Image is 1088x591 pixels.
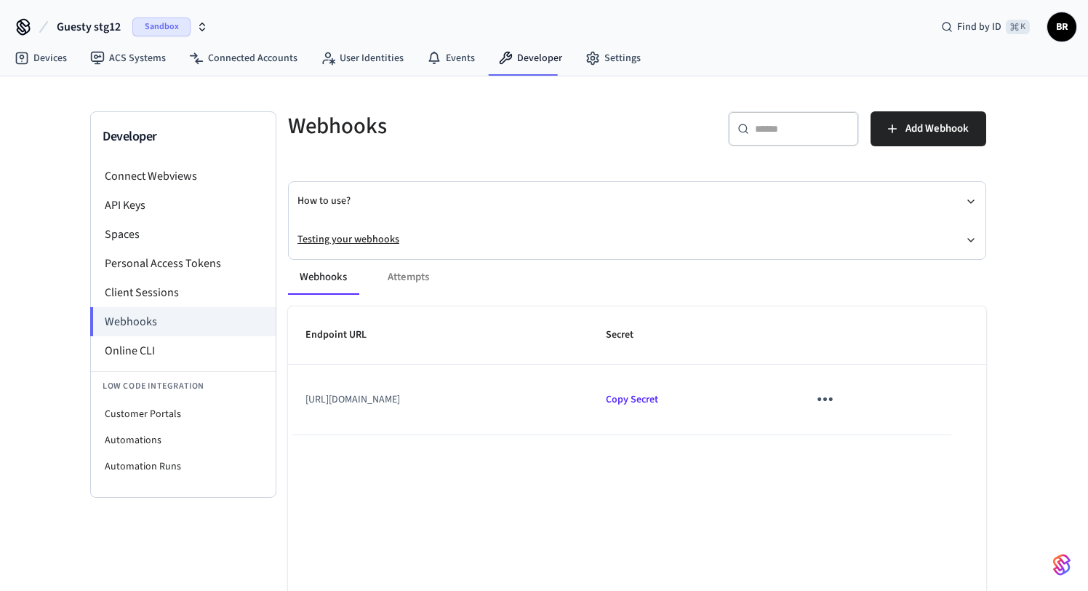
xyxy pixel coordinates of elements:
[103,127,264,147] h3: Developer
[91,191,276,220] li: API Keys
[288,111,628,141] h5: Webhooks
[487,45,574,71] a: Developer
[1006,20,1030,34] span: ⌘ K
[90,307,276,336] li: Webhooks
[1047,12,1076,41] button: BR
[297,182,977,221] button: How to use?
[606,324,652,346] span: Secret
[309,45,415,71] a: User Identities
[91,371,276,401] li: Low Code Integration
[297,221,977,259] button: Testing your webhooks
[177,45,309,71] a: Connected Accounts
[91,162,276,191] li: Connect Webviews
[91,401,276,427] li: Customer Portals
[91,278,276,307] li: Client Sessions
[91,336,276,365] li: Online CLI
[415,45,487,71] a: Events
[1049,14,1075,40] span: BR
[91,220,276,249] li: Spaces
[1053,553,1071,576] img: SeamLogoGradient.69752ec5.svg
[91,453,276,480] li: Automation Runs
[957,20,1001,34] span: Find by ID
[288,306,986,435] table: sticky table
[132,17,191,36] span: Sandbox
[288,260,359,295] button: Webhooks
[929,14,1041,40] div: Find by ID⌘ K
[871,111,986,146] button: Add Webhook
[905,119,969,138] span: Add Webhook
[57,18,121,36] span: Guesty stg12
[305,324,385,346] span: Endpoint URL
[288,365,588,435] td: [URL][DOMAIN_NAME]
[288,260,986,295] div: ant example
[79,45,177,71] a: ACS Systems
[91,249,276,278] li: Personal Access Tokens
[606,392,658,407] span: Copied!
[574,45,652,71] a: Settings
[91,427,276,453] li: Automations
[3,45,79,71] a: Devices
